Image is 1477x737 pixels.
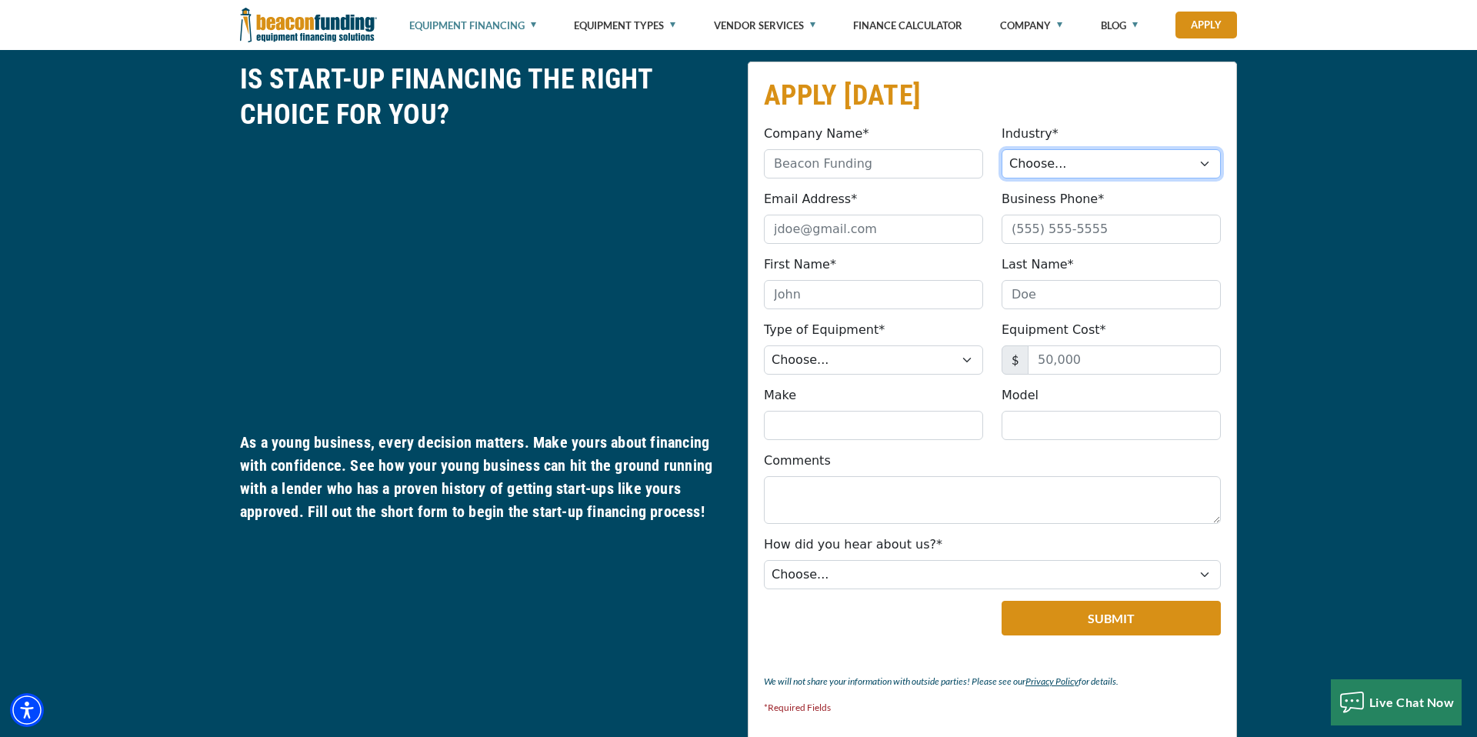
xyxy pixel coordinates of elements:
[764,452,831,470] label: Comments
[10,693,44,727] div: Accessibility Menu
[240,431,729,523] h5: As a young business, every decision matters. Make yours about financing with confidence. See how ...
[1002,190,1104,208] label: Business Phone*
[764,280,983,309] input: John
[764,672,1221,691] p: We will not share your information with outside parties! Please see our for details.
[1175,12,1237,38] a: Apply
[764,190,857,208] label: Email Address*
[1369,695,1455,709] span: Live Chat Now
[764,149,983,178] input: Beacon Funding
[1002,280,1221,309] input: Doe
[1331,679,1462,725] button: Live Chat Now
[764,386,796,405] label: Make
[1002,215,1221,244] input: (555) 555-5555
[1002,601,1221,635] button: Submit
[764,125,869,143] label: Company Name*
[764,535,942,554] label: How did you hear about us?*
[764,78,1221,113] h2: APPLY [DATE]
[764,255,836,274] label: First Name*
[1002,321,1106,339] label: Equipment Cost*
[1028,345,1221,375] input: 50,000
[240,62,729,132] h2: IS START-UP FINANCING THE RIGHT CHOICE FOR YOU?
[764,321,885,339] label: Type of Equipment*
[764,215,983,244] input: jdoe@gmail.com
[1025,675,1079,687] a: Privacy Policy
[1002,125,1059,143] label: Industry*
[1002,386,1039,405] label: Model
[764,699,1221,717] p: *Required Fields
[764,601,951,649] iframe: reCAPTCHA
[1002,255,1074,274] label: Last Name*
[240,144,729,419] iframe: Getting Approved for Financing as a Start-up
[1002,345,1029,375] span: $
